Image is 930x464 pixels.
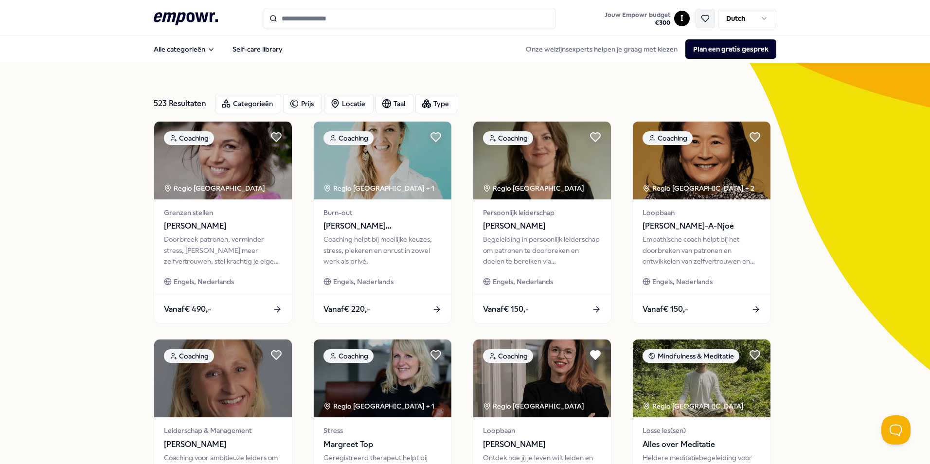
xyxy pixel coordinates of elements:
[643,207,761,218] span: Loopbaan
[264,8,555,29] input: Search for products, categories or subcategories
[685,39,776,59] button: Plan een gratis gesprek
[164,425,282,436] span: Leiderschap & Management
[652,276,713,287] span: Engels, Nederlands
[154,339,292,417] img: package image
[674,11,690,26] button: I
[643,303,688,316] span: Vanaf € 150,-
[164,234,282,267] div: Doorbreek patronen, verminder stress, [PERSON_NAME] meer zelfvertrouwen, stel krachtig je eigen g...
[323,349,374,363] div: Coaching
[313,121,452,323] a: package imageCoachingRegio [GEOGRAPHIC_DATA] + 1Burn-out[PERSON_NAME][GEOGRAPHIC_DATA]Coaching he...
[473,339,611,417] img: package image
[483,234,601,267] div: Begeleiding in persoonlijk leiderschap om patronen te doorbreken en doelen te bereiken via bewust...
[633,122,770,199] img: package image
[154,122,292,199] img: package image
[314,122,451,199] img: package image
[881,415,911,445] iframe: Help Scout Beacon - Open
[493,276,553,287] span: Engels, Nederlands
[632,121,771,323] a: package imageCoachingRegio [GEOGRAPHIC_DATA] + 2Loopbaan[PERSON_NAME]-A-NjoeEmpathische coach hel...
[643,220,761,232] span: [PERSON_NAME]-A-Njoe
[323,220,442,232] span: [PERSON_NAME][GEOGRAPHIC_DATA]
[164,183,267,194] div: Regio [GEOGRAPHIC_DATA]
[146,39,223,59] button: Alle categorieën
[483,349,533,363] div: Coaching
[314,339,451,417] img: package image
[164,220,282,232] span: [PERSON_NAME]
[643,349,739,363] div: Mindfulness & Meditatie
[164,438,282,451] span: [PERSON_NAME]
[164,349,214,363] div: Coaching
[323,183,434,194] div: Regio [GEOGRAPHIC_DATA] + 1
[483,207,601,218] span: Persoonlijk leiderschap
[473,122,611,199] img: package image
[605,19,670,27] span: € 300
[483,183,586,194] div: Regio [GEOGRAPHIC_DATA]
[154,121,292,323] a: package imageCoachingRegio [GEOGRAPHIC_DATA] Grenzen stellen[PERSON_NAME]Doorbreek patronen, verm...
[603,9,672,29] button: Jouw Empowr budget€300
[164,303,211,316] span: Vanaf € 490,-
[164,131,214,145] div: Coaching
[473,121,611,323] a: package imageCoachingRegio [GEOGRAPHIC_DATA] Persoonlijk leiderschap[PERSON_NAME]Begeleiding in p...
[323,401,434,411] div: Regio [GEOGRAPHIC_DATA] + 1
[323,303,370,316] span: Vanaf € 220,-
[643,131,693,145] div: Coaching
[323,438,442,451] span: Margreet Top
[483,303,529,316] span: Vanaf € 150,-
[643,438,761,451] span: Alles over Meditatie
[146,39,290,59] nav: Main
[376,94,413,113] button: Taal
[215,94,281,113] button: Categorieën
[643,425,761,436] span: Losse les(sen)
[643,183,754,194] div: Regio [GEOGRAPHIC_DATA] + 2
[283,94,322,113] button: Prijs
[323,425,442,436] span: Stress
[601,8,674,29] a: Jouw Empowr budget€300
[164,207,282,218] span: Grenzen stellen
[323,131,374,145] div: Coaching
[643,234,761,267] div: Empathische coach helpt bij het doorbreken van patronen en ontwikkelen van zelfvertrouwen en inne...
[483,425,601,436] span: Loopbaan
[518,39,776,59] div: Onze welzijnsexperts helpen je graag met kiezen
[605,11,670,19] span: Jouw Empowr budget
[174,276,234,287] span: Engels, Nederlands
[323,207,442,218] span: Burn-out
[643,401,745,411] div: Regio [GEOGRAPHIC_DATA]
[154,94,207,113] div: 523 Resultaten
[483,131,533,145] div: Coaching
[324,94,374,113] button: Locatie
[483,220,601,232] span: [PERSON_NAME]
[483,401,586,411] div: Regio [GEOGRAPHIC_DATA]
[483,438,601,451] span: [PERSON_NAME]
[225,39,290,59] a: Self-care library
[633,339,770,417] img: package image
[323,234,442,267] div: Coaching helpt bij moeilijke keuzes, stress, piekeren en onrust in zowel werk als privé.
[415,94,457,113] button: Type
[333,276,393,287] span: Engels, Nederlands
